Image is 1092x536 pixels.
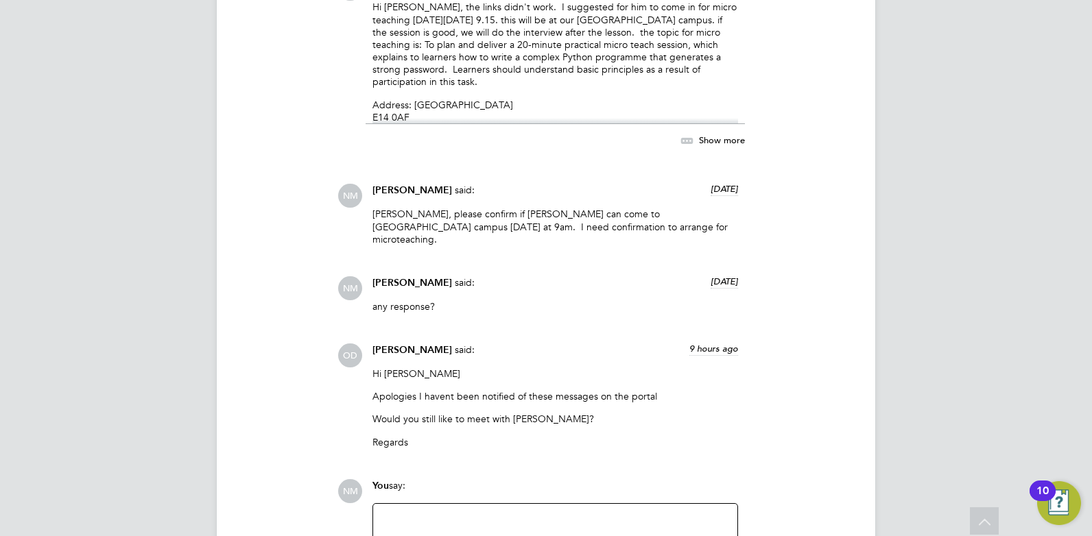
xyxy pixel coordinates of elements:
[372,300,738,313] p: any response?
[1036,491,1049,509] div: 10
[711,183,738,195] span: [DATE]
[455,276,475,289] span: said:
[455,343,475,356] span: said:
[338,479,362,503] span: NM
[372,277,452,289] span: [PERSON_NAME]
[372,208,738,245] p: [PERSON_NAME], please confirm if [PERSON_NAME] can come to [GEOGRAPHIC_DATA] campus [DATE] at 9am...
[372,367,738,380] p: Hi [PERSON_NAME]
[711,276,738,287] span: [DATE]
[338,276,362,300] span: NM
[372,479,738,503] div: say:
[1037,481,1081,525] button: Open Resource Center, 10 new notifications
[338,184,362,208] span: NM
[372,390,738,402] p: Apologies I havent been notified of these messages on the portal
[338,343,362,367] span: OD
[699,134,745,146] span: Show more
[372,184,452,196] span: [PERSON_NAME]
[372,1,738,88] p: Hi [PERSON_NAME], the links didn't work. I suggested for him to come in for micro teaching [DATE]...
[372,413,738,425] p: Would you still like to meet with [PERSON_NAME]?
[372,99,738,123] p: Address: [GEOGRAPHIC_DATA] E14 0AF
[455,184,475,196] span: said:
[689,343,738,354] span: 9 hours ago
[372,480,389,491] span: You
[372,436,738,448] p: Regards
[372,344,452,356] span: [PERSON_NAME]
